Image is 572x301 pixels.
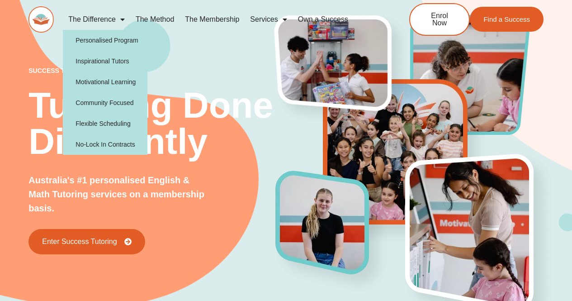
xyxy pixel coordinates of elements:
[483,16,530,23] span: Find a Success
[63,92,147,113] a: Community Focused
[409,3,470,36] a: Enrol Now
[63,51,147,72] a: Inspirational Tutors
[180,9,245,30] a: The Membership
[63,30,147,51] a: Personalised Program
[424,12,455,27] span: Enrol Now
[63,9,379,30] nav: Menu
[63,113,147,134] a: Flexible Scheduling
[63,134,147,155] a: No-Lock In Contracts
[421,199,572,301] iframe: Chat Widget
[28,229,145,254] a: Enter Success Tutoring
[63,72,147,92] a: Motivational Learning
[470,7,544,32] a: Find a Success
[28,87,275,160] h2: Tutoring Done Differently
[28,173,209,215] p: Australia's #1 personalised English & Math Tutoring services on a membership basis.
[42,238,117,245] span: Enter Success Tutoring
[28,67,275,74] p: success tutoring
[130,9,180,30] a: The Method
[293,9,354,30] a: Own a Success
[245,9,292,30] a: Services
[63,9,130,30] a: The Difference
[63,30,147,155] ul: The Difference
